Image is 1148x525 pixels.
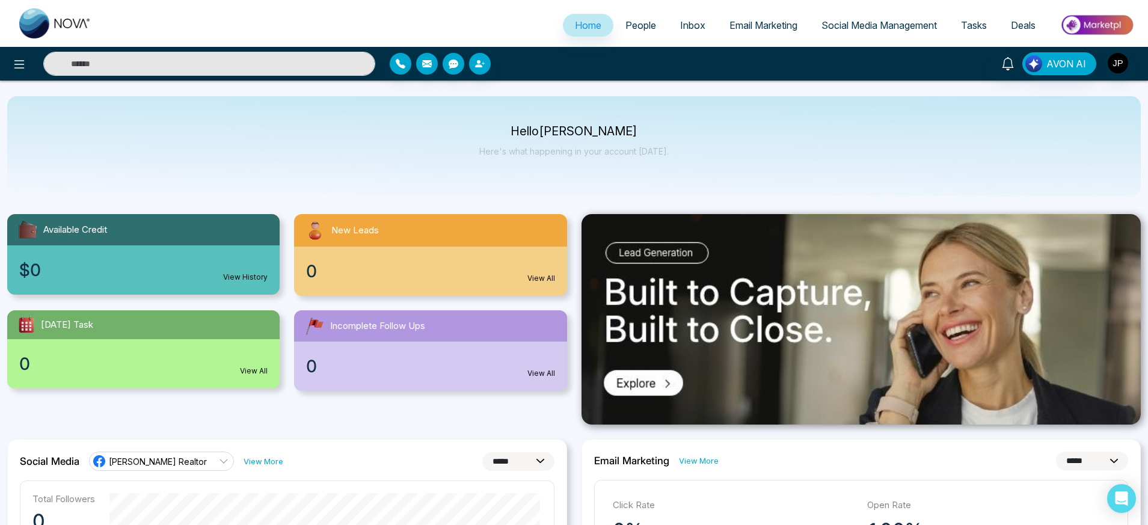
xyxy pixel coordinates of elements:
[19,8,91,38] img: Nova CRM Logo
[575,19,601,31] span: Home
[1022,52,1096,75] button: AVON AI
[1046,57,1086,71] span: AVON AI
[43,223,107,237] span: Available Credit
[19,351,30,376] span: 0
[17,219,38,241] img: availableCredit.svg
[330,319,425,333] span: Incomplete Follow Ups
[821,19,937,31] span: Social Media Management
[961,19,987,31] span: Tasks
[1107,484,1136,513] div: Open Intercom Messenger
[949,14,999,37] a: Tasks
[240,366,268,376] a: View All
[306,259,317,284] span: 0
[17,315,36,334] img: todayTask.svg
[668,14,717,37] a: Inbox
[717,14,809,37] a: Email Marketing
[679,455,719,467] a: View More
[1054,11,1141,38] img: Market-place.gif
[244,456,283,467] a: View More
[331,224,379,238] span: New Leads
[594,455,669,467] h2: Email Marketing
[41,318,93,332] span: [DATE] Task
[613,14,668,37] a: People
[109,456,207,467] span: [PERSON_NAME] Realtor
[306,354,317,379] span: 0
[563,14,613,37] a: Home
[613,499,855,512] p: Click Rate
[223,272,268,283] a: View History
[20,455,79,467] h2: Social Media
[999,14,1048,37] a: Deals
[680,19,705,31] span: Inbox
[479,146,669,156] p: Here's what happening in your account [DATE].
[19,257,41,283] span: $0
[1108,53,1128,73] img: User Avatar
[527,273,555,284] a: View All
[1025,55,1042,72] img: Lead Flow
[304,315,325,337] img: followUps.svg
[32,493,95,505] p: Total Followers
[1011,19,1036,31] span: Deals
[809,14,949,37] a: Social Media Management
[527,368,555,379] a: View All
[479,126,669,137] p: Hello [PERSON_NAME]
[304,219,327,242] img: newLeads.svg
[582,214,1141,425] img: .
[729,19,797,31] span: Email Marketing
[867,499,1110,512] p: Open Rate
[287,214,574,296] a: New Leads0View All
[625,19,656,31] span: People
[287,310,574,391] a: Incomplete Follow Ups0View All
